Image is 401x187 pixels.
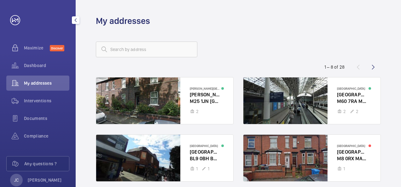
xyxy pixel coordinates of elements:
[24,115,69,122] span: Documents
[24,161,69,167] span: Any questions ?
[96,15,150,27] h1: My addresses
[24,98,69,104] span: Interventions
[324,64,345,70] div: 1 – 8 of 28
[24,133,69,139] span: Compliance
[28,177,62,183] p: [PERSON_NAME]
[24,80,69,86] span: My addresses
[50,45,64,51] span: Discover
[96,42,197,57] input: Search by address
[24,45,50,51] span: Maximize
[24,62,69,69] span: Dashboard
[14,177,19,183] p: JC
